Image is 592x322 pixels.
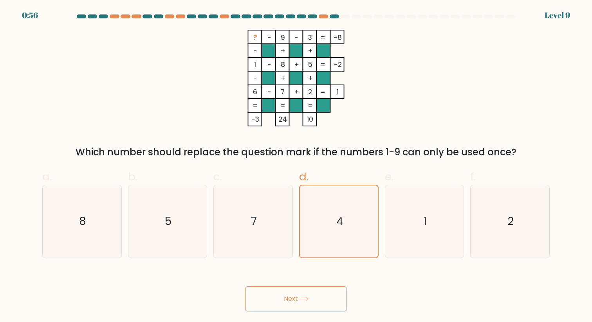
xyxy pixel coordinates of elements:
tspan: 9 [281,32,285,42]
tspan: = [280,101,285,110]
tspan: 1 [337,87,339,97]
tspan: 10 [307,114,313,124]
tspan: 2 [308,87,312,97]
tspan: 5 [308,59,312,69]
span: a. [42,169,52,184]
text: 5 [165,214,171,229]
span: b. [128,169,137,184]
tspan: 7 [281,87,285,97]
tspan: = [320,87,325,97]
tspan: 3 [308,32,312,42]
tspan: + [308,46,313,56]
span: d. [299,169,309,184]
tspan: 1 [254,59,256,69]
button: Next [245,286,347,311]
tspan: -3 [251,114,259,124]
text: 7 [251,214,257,229]
tspan: 6 [253,87,257,97]
tspan: + [280,73,285,83]
tspan: + [280,46,285,56]
tspan: + [308,73,313,83]
tspan: = [320,59,325,69]
div: 0:56 [22,9,38,21]
tspan: + [294,87,299,97]
tspan: - [253,73,257,83]
tspan: - [267,87,271,97]
tspan: 8 [281,59,285,69]
span: c. [213,169,222,184]
tspan: + [294,59,299,69]
text: 1 [423,214,427,229]
tspan: ? [253,32,257,42]
tspan: - [294,32,298,42]
div: Level 9 [545,9,570,21]
tspan: - [267,59,271,69]
text: 8 [79,214,86,229]
text: 2 [507,214,514,229]
tspan: = [320,32,325,42]
tspan: -8 [334,32,342,42]
tspan: - [253,46,257,56]
div: Which number should replace the question mark if the numbers 1-9 can only be used once? [47,145,545,159]
tspan: = [253,101,258,110]
span: f. [470,169,476,184]
tspan: -2 [334,59,342,69]
tspan: 24 [278,114,287,124]
span: e. [385,169,393,184]
tspan: - [267,32,271,42]
tspan: = [308,101,313,110]
text: 4 [336,214,343,229]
